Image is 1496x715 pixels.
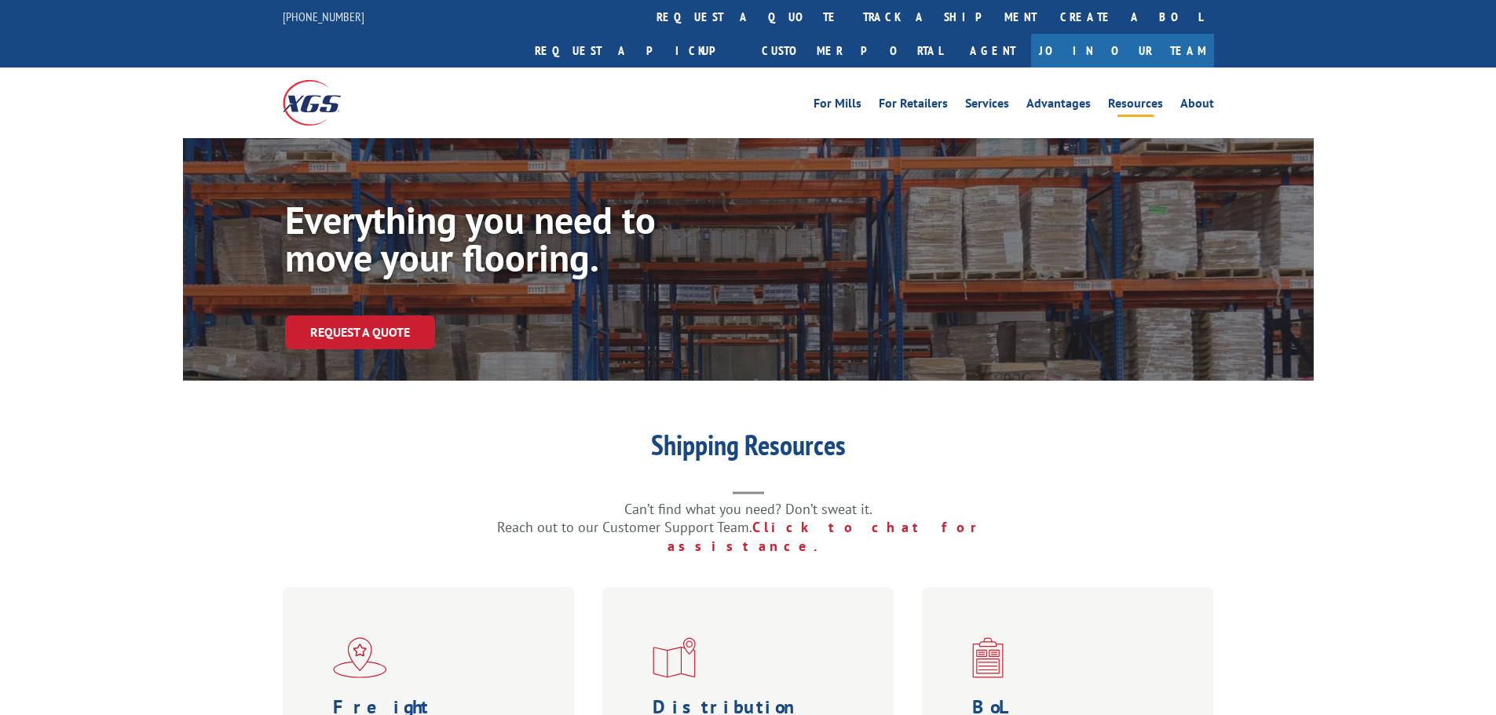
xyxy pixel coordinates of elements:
a: For Retailers [879,97,948,115]
a: For Mills [814,97,861,115]
a: Join Our Team [1031,34,1214,67]
a: Agent [954,34,1031,67]
h1: Everything you need to move your flooring. [285,201,756,284]
img: xgs-icon-distribution-map-red [653,637,696,678]
img: xgs-icon-flagship-distribution-model-red [333,637,387,678]
a: Resources [1108,97,1163,115]
a: Request a Quote [285,316,435,349]
a: Services [965,97,1009,115]
p: Can’t find what you need? Don’t sweat it. Reach out to our Customer Support Team. [434,500,1063,556]
a: [PHONE_NUMBER] [283,9,364,24]
a: Request a pickup [523,34,750,67]
h1: Shipping Resources [434,431,1063,467]
a: Click to chat for assistance. [668,518,999,555]
a: About [1180,97,1214,115]
img: xgs-icon-bo-l-generator-red [972,637,1004,678]
a: Advantages [1026,97,1091,115]
a: Customer Portal [750,34,954,67]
